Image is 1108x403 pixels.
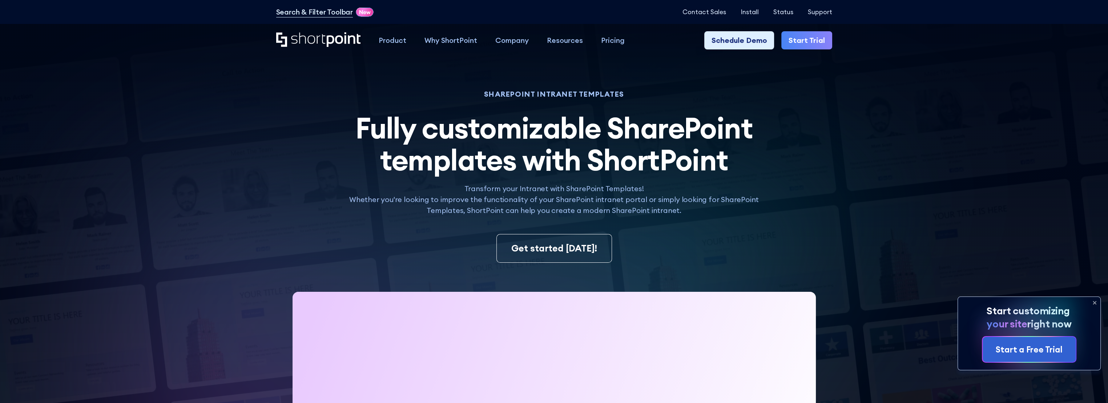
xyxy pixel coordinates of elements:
[415,31,486,49] a: Why ShortPoint
[741,8,759,16] a: Install
[511,242,597,255] div: Get started [DATE]!
[592,31,634,49] a: Pricing
[682,8,726,16] a: Contact Sales
[996,343,1063,356] div: Start a Free Trial
[276,32,361,48] a: Home
[601,35,625,46] div: Pricing
[342,91,767,97] h1: SHAREPOINT INTRANET TEMPLATES
[370,31,415,49] a: Product
[781,31,832,49] a: Start Trial
[538,31,592,49] a: Resources
[1072,368,1108,403] iframe: Chat Widget
[276,7,353,17] a: Search & Filter Toolbar
[496,234,612,263] a: Get started [DATE]!
[495,35,529,46] div: Company
[355,109,753,178] span: Fully customizable SharePoint templates with ShortPoint
[424,35,477,46] div: Why ShortPoint
[379,35,406,46] div: Product
[983,337,1076,362] a: Start a Free Trial
[547,35,583,46] div: Resources
[808,8,832,16] a: Support
[342,183,767,216] p: Transform your Intranet with SharePoint Templates! Whether you're looking to improve the function...
[704,31,774,49] a: Schedule Demo
[486,31,538,49] a: Company
[773,8,793,16] a: Status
